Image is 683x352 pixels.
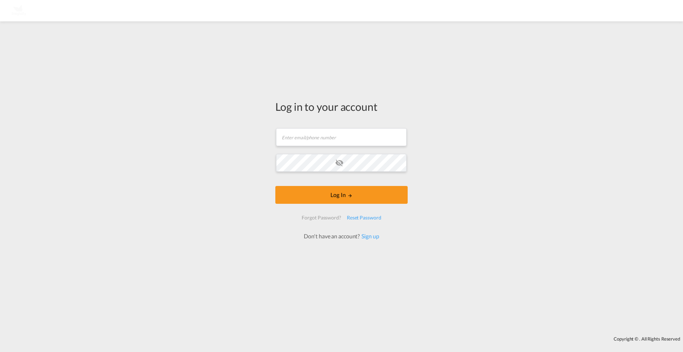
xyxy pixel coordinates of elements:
[275,99,408,114] div: Log in to your account
[299,211,344,224] div: Forgot Password?
[360,233,379,239] a: Sign up
[275,186,408,204] button: LOGIN
[11,3,27,19] img: 3d225a30cc1e11efa36889090031b57f.png
[276,128,407,146] input: Enter email/phone number
[296,232,387,240] div: Don't have an account?
[344,211,384,224] div: Reset Password
[335,159,344,167] md-icon: icon-eye-off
